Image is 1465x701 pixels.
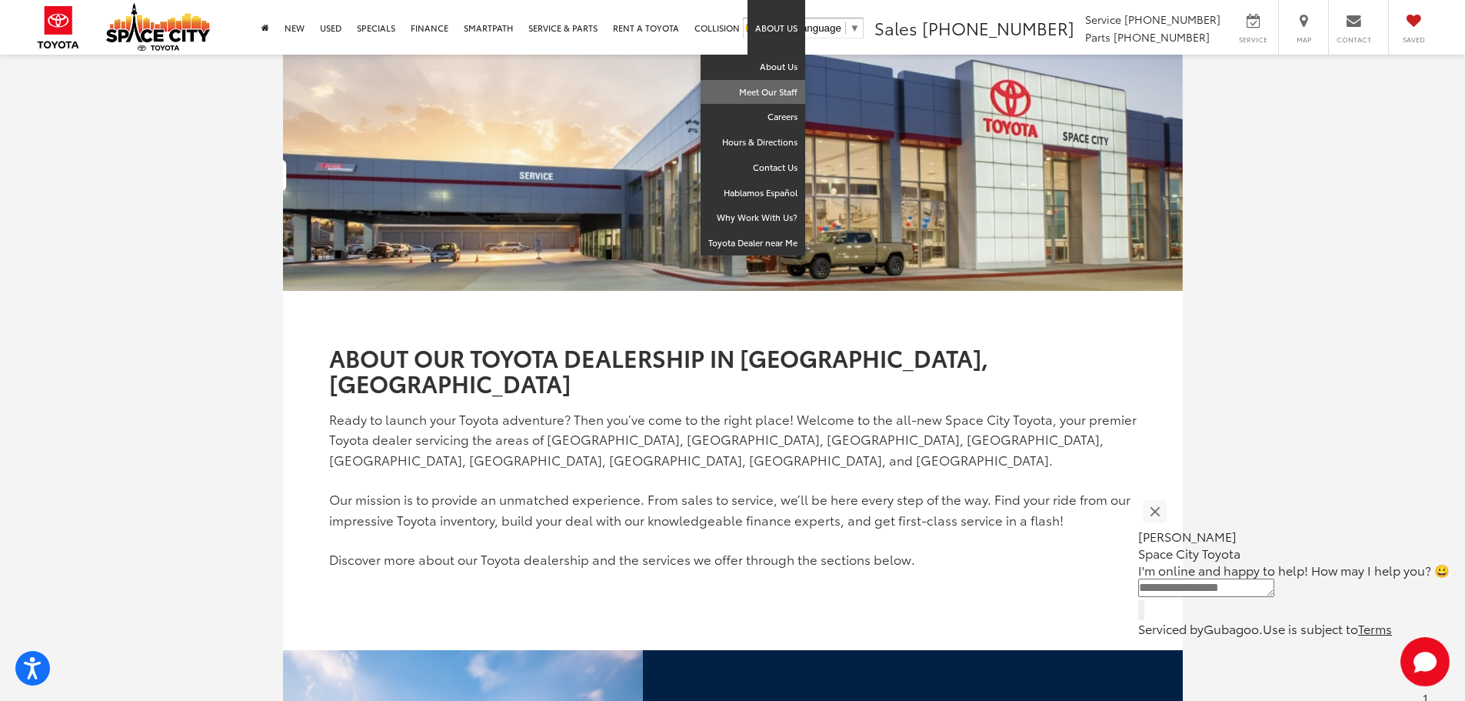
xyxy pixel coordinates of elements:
[1337,34,1371,45] span: Contact
[850,22,860,34] span: ▼
[701,80,805,105] a: Meet Our Staff
[1287,34,1320,45] span: Map
[764,22,860,34] a: Select Language​
[1114,29,1210,45] span: [PHONE_NUMBER]
[701,130,805,155] a: Hours & Directions
[701,205,805,231] a: Why Work With Us?
[1400,637,1450,686] svg: Start Chat
[106,3,210,51] img: Space City Toyota
[701,155,805,181] a: Contact Us
[701,55,805,80] a: About Us
[701,181,805,206] a: Hablamos Español
[1085,12,1121,27] span: Service
[764,22,841,34] span: Select Language
[329,409,1137,470] p: Ready to launch your Toyota adventure? Then you’ve come to the right place! Welcome to the all-ne...
[329,489,1137,530] p: Our mission is to provide an unmatched experience. From sales to service, we’ll be here every ste...
[329,549,1137,569] p: Discover more about our Toyota dealership and the services we offer through the sections below.
[845,22,846,34] span: ​
[1400,637,1450,686] button: Toggle Chat Window
[701,105,805,130] a: Careers
[1085,29,1110,45] span: Parts
[283,55,1183,291] img: About Us Header
[1397,34,1430,45] span: Saved
[1236,34,1270,45] span: Service
[1124,12,1220,27] span: [PHONE_NUMBER]
[329,345,1137,396] h1: ABOUT OUR TOYOTA DEALERSHIP IN [GEOGRAPHIC_DATA], [GEOGRAPHIC_DATA]
[874,15,917,40] span: Sales
[701,231,805,255] a: Toyota Dealer near Me
[922,15,1074,40] span: [PHONE_NUMBER]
